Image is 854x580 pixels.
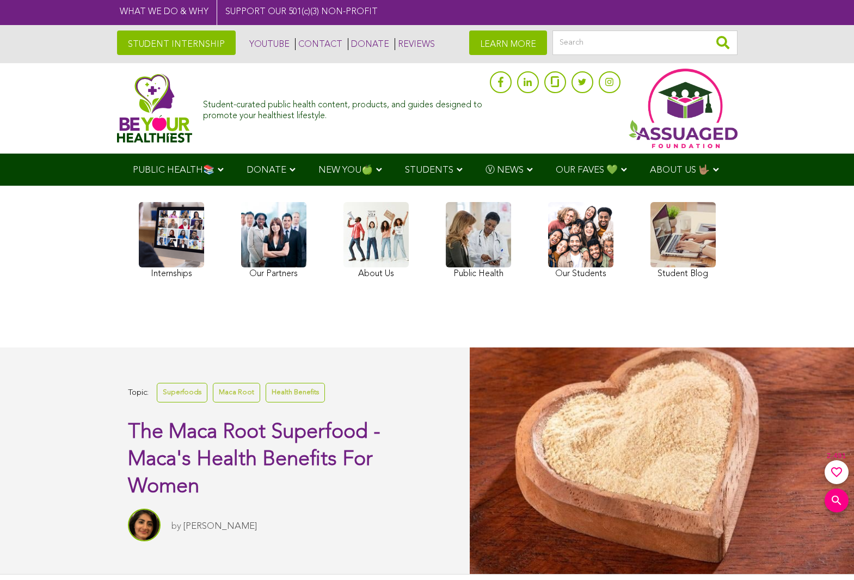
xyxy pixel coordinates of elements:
[556,166,618,175] span: OUR FAVES 💚
[128,386,149,400] span: Topic:
[318,166,373,175] span: NEW YOU🍏
[213,383,260,402] a: Maca Root
[247,38,290,50] a: YOUTUBE
[128,422,380,497] span: The Maca Root Superfood - Maca's Health Benefits For Women
[128,509,161,541] img: Sitara Darvish
[629,69,738,148] img: Assuaged App
[551,76,558,87] img: glassdoor
[266,383,325,402] a: Health Benefits
[133,166,214,175] span: PUBLIC HEALTH📚
[486,166,524,175] span: Ⓥ NEWS
[295,38,342,50] a: CONTACT
[348,38,389,50] a: DONATE
[117,74,193,143] img: Assuaged
[469,30,547,55] a: LEARN MORE
[405,166,453,175] span: STUDENTS
[117,154,738,186] div: Navigation Menu
[171,522,181,531] span: by
[183,522,257,531] a: [PERSON_NAME]
[203,95,484,121] div: Student-curated public health content, products, and guides designed to promote your healthiest l...
[395,38,435,50] a: REVIEWS
[650,166,710,175] span: ABOUT US 🤟🏽
[117,30,236,55] a: STUDENT INTERNSHIP
[800,528,854,580] iframe: Chat Widget
[247,166,286,175] span: DONATE
[157,383,207,402] a: Superfoods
